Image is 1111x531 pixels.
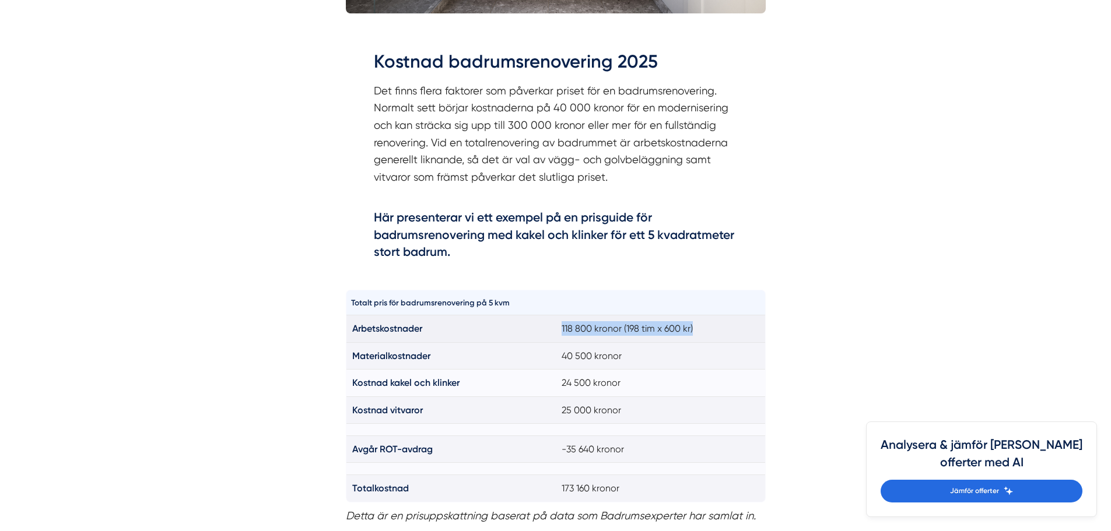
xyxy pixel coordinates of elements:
a: Jämför offerter [881,480,1082,502]
th: Totalt pris för badrumsrenovering på 5 kvm [346,290,556,315]
td: 25 000 kronor [556,396,766,423]
p: Det finns flera faktorer som påverkar priset för en badrumsrenovering. Normalt sett börjar kostna... [374,82,738,203]
td: -35 640 kronor [556,436,766,463]
td: 40 500 kronor [556,342,766,369]
td: 173 160 kronor [556,475,766,502]
h2: Kostnad badrumsrenovering 2025 [374,49,738,82]
strong: Materialkostnader [352,350,430,361]
td: 118 800 kronor (198 tim x 600 kr) [556,315,766,342]
span: Jämför offerter [950,486,999,497]
strong: Totalkostnad [352,483,409,494]
em: Detta är en prisuppskattning baserat på data som Badrumsexperter har samlat in. [346,509,756,522]
h4: Här presenterar vi ett exempel på en prisguide för badrumsrenovering med kakel och klinker för et... [374,209,738,264]
strong: Avgår ROT-avdrag [352,444,433,455]
td: 24 500 kronor [556,370,766,396]
strong: Arbetskostnader [352,323,422,334]
h4: Analysera & jämför [PERSON_NAME] offerter med AI [881,436,1082,480]
strong: Kostnad kakel och klinker [352,377,460,388]
strong: Kostnad vitvaror [352,405,423,416]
